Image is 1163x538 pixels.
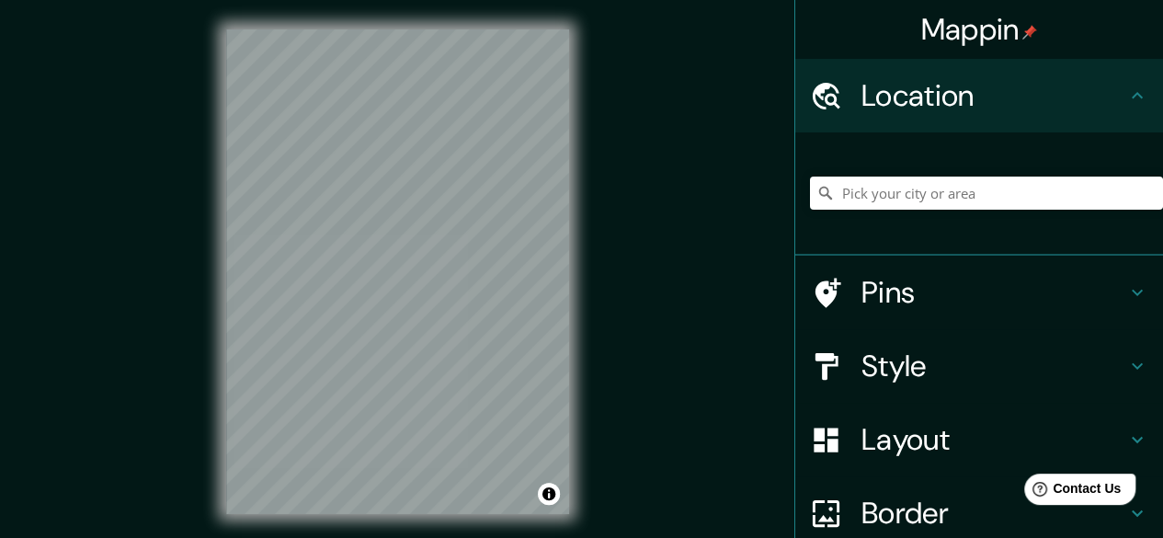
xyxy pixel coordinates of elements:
button: Toggle attribution [538,483,560,505]
canvas: Map [226,29,569,514]
img: pin-icon.png [1022,25,1037,40]
h4: Pins [861,274,1126,311]
div: Style [795,329,1163,403]
iframe: Help widget launcher [999,466,1143,518]
h4: Layout [861,421,1126,458]
h4: Location [861,77,1126,114]
h4: Border [861,495,1126,532]
h4: Style [861,348,1126,384]
div: Pins [795,256,1163,329]
input: Pick your city or area [810,177,1163,210]
h4: Mappin [921,11,1038,48]
div: Location [795,59,1163,132]
div: Layout [795,403,1163,476]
